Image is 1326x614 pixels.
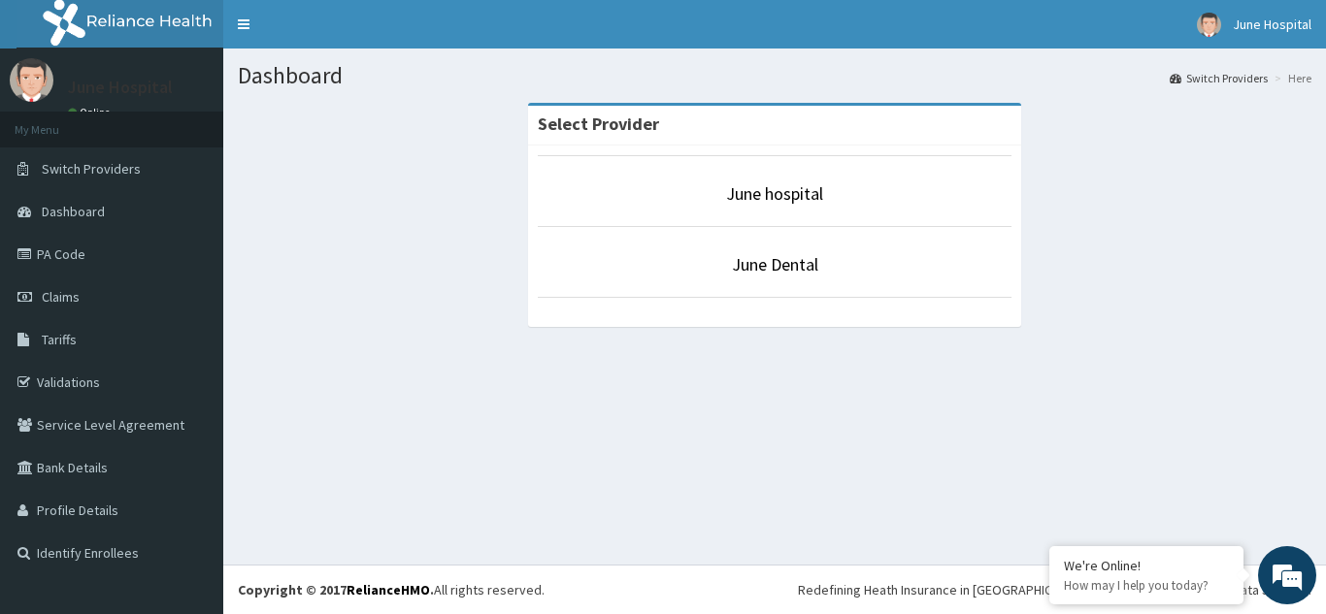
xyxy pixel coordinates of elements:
strong: Select Provider [538,113,659,135]
h1: Dashboard [238,63,1311,88]
span: June Hospital [1233,16,1311,33]
div: We're Online! [1064,557,1229,574]
span: Switch Providers [42,160,141,178]
a: Switch Providers [1170,70,1268,86]
a: Online [68,106,115,119]
span: Claims [42,288,80,306]
span: Tariffs [42,331,77,348]
div: Redefining Heath Insurance in [GEOGRAPHIC_DATA] using Telemedicine and Data Science! [798,580,1311,599]
p: How may I help you today? [1064,577,1229,594]
li: Here [1270,70,1311,86]
footer: All rights reserved. [223,565,1326,614]
a: June Dental [732,253,818,275]
img: User Image [1197,13,1221,37]
span: Dashboard [42,203,105,220]
img: User Image [10,58,53,102]
a: RelianceHMO [347,581,430,598]
a: June hospital [726,182,823,205]
p: June Hospital [68,79,173,96]
strong: Copyright © 2017 . [238,581,434,598]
